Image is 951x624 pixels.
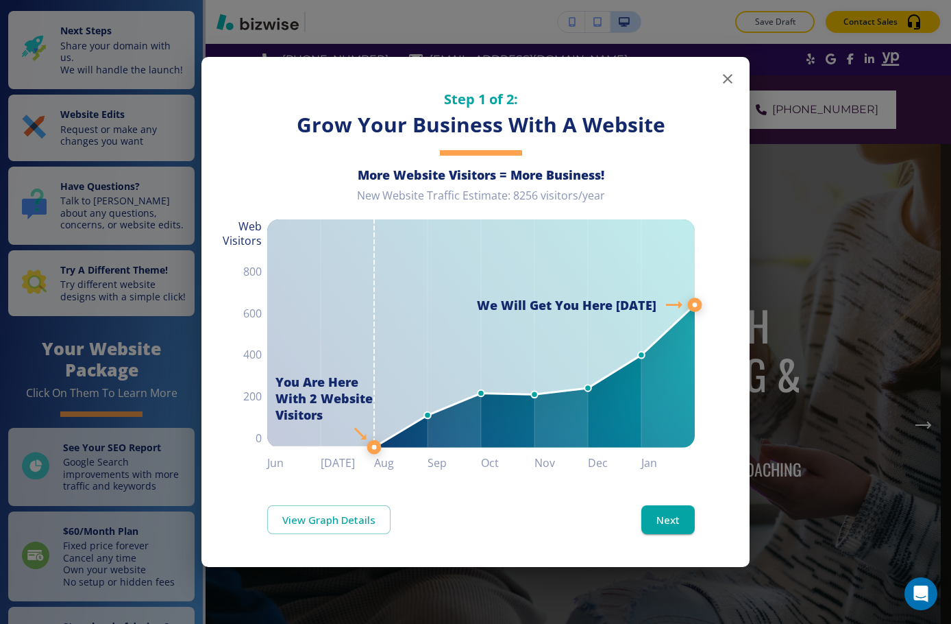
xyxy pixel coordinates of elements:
h3: Grow Your Business With A Website [267,111,695,139]
button: Next [641,505,695,534]
h6: More Website Visitors = More Business! [267,167,695,183]
h6: Nov [534,453,588,472]
div: Open Intercom Messenger [904,577,937,610]
h6: Jun [267,453,321,472]
a: View Graph Details [267,505,391,534]
h6: Aug [374,453,428,472]
div: New Website Traffic Estimate: 8256 visitors/year [267,189,695,214]
h5: Step 1 of 2: [267,90,695,108]
h6: Oct [481,453,534,472]
h6: Jan [641,453,695,472]
h6: Sep [428,453,481,472]
h6: [DATE] [321,453,374,472]
h6: Dec [588,453,641,472]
